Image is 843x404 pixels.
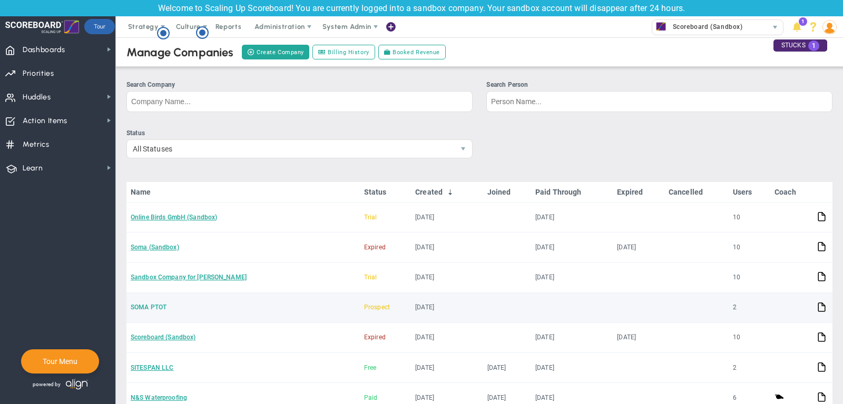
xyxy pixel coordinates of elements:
[729,293,770,323] td: 2
[531,323,613,353] td: [DATE]
[23,39,65,61] span: Dashboards
[131,244,179,251] a: Soma (Sandbox)
[364,188,407,196] a: Status
[775,188,808,196] a: Coach
[768,20,783,35] span: select
[822,20,837,34] img: 193898.Person.photo
[808,41,819,51] span: 1
[669,188,724,196] a: Cancelled
[131,214,217,221] a: Online Birds GmbH (Sandbox)
[411,293,483,323] td: [DATE]
[364,214,377,221] span: Trial
[729,233,770,262] td: 10
[729,262,770,292] td: 10
[131,364,173,371] a: SITESPAN LLC
[483,353,531,383] td: [DATE]
[210,16,247,37] span: Reports
[733,188,766,196] a: Users
[729,323,770,353] td: 10
[617,188,660,196] a: Expired
[789,16,805,37] li: Announcements
[378,45,446,59] a: Booked Revenue
[126,128,473,138] div: Status
[799,17,807,26] span: 1
[364,304,390,311] span: Prospect
[364,394,378,401] span: Paid
[668,20,743,34] span: Scoreboard (Sandbox)
[364,364,377,371] span: Free
[535,188,609,196] a: Paid Through
[531,233,613,262] td: [DATE]
[613,323,664,353] td: [DATE]
[486,80,832,90] div: Search Person
[364,274,377,281] span: Trial
[131,188,355,196] a: Name
[531,203,613,233] td: [DATE]
[411,353,483,383] td: [DATE]
[128,23,159,31] span: Strategy
[176,23,201,31] span: Culture
[127,140,454,158] span: All Statuses
[23,134,50,156] span: Metrics
[454,140,472,158] span: select
[254,23,305,31] span: Administration
[131,334,195,341] a: Scoreboard (Sandbox)
[654,20,668,33] img: 33615.Company.photo
[411,262,483,292] td: [DATE]
[322,23,371,31] span: System Admin
[126,45,234,59] div: Manage Companies
[773,39,827,52] div: STUCKS
[531,353,613,383] td: [DATE]
[126,91,473,112] input: Search Company
[126,80,473,90] div: Search Company
[531,262,613,292] td: [DATE]
[131,304,166,311] a: SOMA PTOT
[411,233,483,262] td: [DATE]
[312,45,375,59] a: Billing History
[411,323,483,353] td: [DATE]
[411,203,483,233] td: [DATE]
[131,274,247,281] a: Sandbox Company for [PERSON_NAME]
[242,45,309,59] button: Create Company
[364,334,386,341] span: Expired
[23,157,43,179] span: Learn
[487,188,527,196] a: Joined
[131,394,187,401] a: N&S Waterproofing
[729,353,770,383] td: 2
[23,110,67,132] span: Action Items
[805,16,821,37] li: Help & Frequently Asked Questions (FAQ)
[21,376,133,392] div: Powered by Align
[23,86,51,108] span: Huddles
[729,203,770,233] td: 10
[364,244,386,251] span: Expired
[486,91,832,112] input: Search Person
[415,188,478,196] a: Created
[613,233,664,262] td: [DATE]
[23,63,54,85] span: Priorities
[40,357,81,366] button: Tour Menu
